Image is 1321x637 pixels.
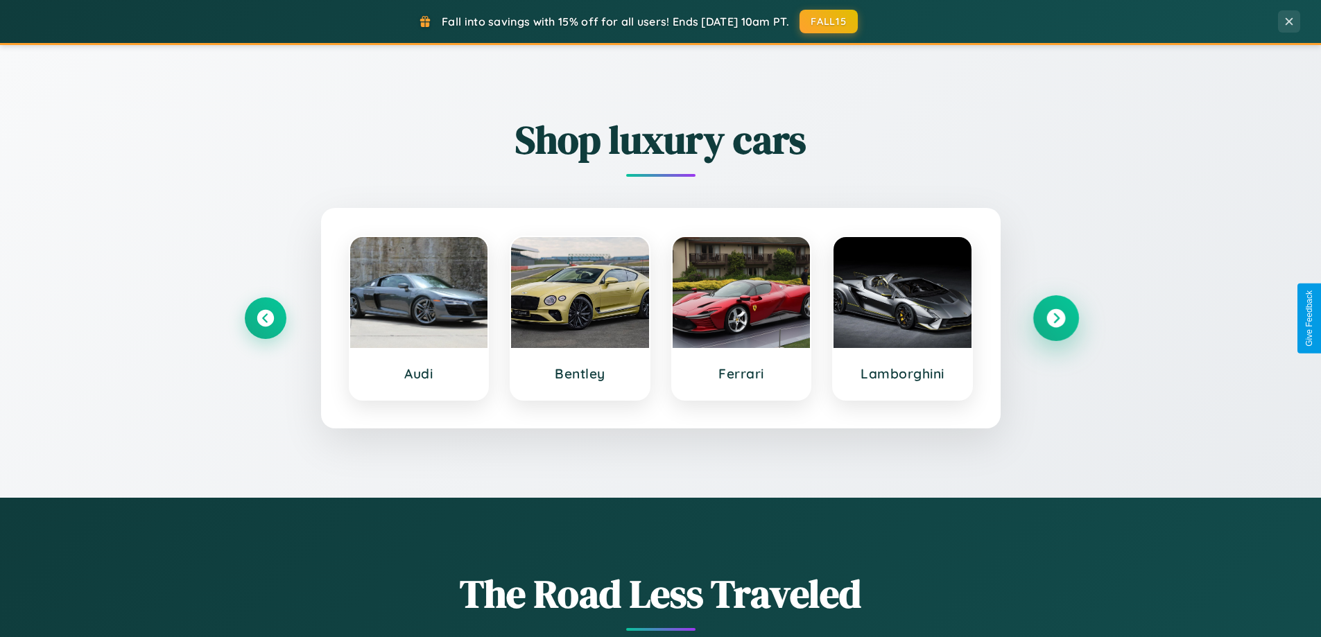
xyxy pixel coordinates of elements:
[525,365,635,382] h3: Bentley
[245,567,1077,620] h1: The Road Less Traveled
[847,365,958,382] h3: Lamborghini
[442,15,789,28] span: Fall into savings with 15% off for all users! Ends [DATE] 10am PT.
[364,365,474,382] h3: Audi
[1304,290,1314,347] div: Give Feedback
[800,10,858,33] button: FALL15
[245,113,1077,166] h2: Shop luxury cars
[687,365,797,382] h3: Ferrari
